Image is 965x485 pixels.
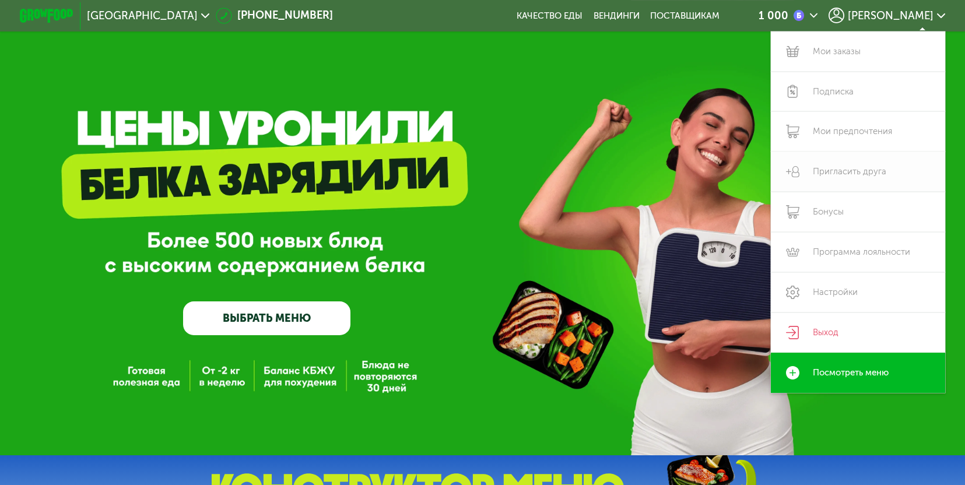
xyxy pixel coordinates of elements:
a: Программа лояльности [771,232,945,272]
a: [PHONE_NUMBER] [216,8,333,24]
a: Мои предпочтения [771,111,945,152]
span: [PERSON_NAME] [848,10,934,21]
a: ВЫБРАТЬ МЕНЮ [183,301,350,335]
a: Посмотреть меню [771,353,945,393]
span: [GEOGRAPHIC_DATA] [87,10,198,21]
a: Бонусы [771,192,945,232]
a: Выход [771,312,945,353]
div: 1 000 [759,10,788,21]
a: Вендинги [594,10,640,21]
a: Мои заказы [771,31,945,72]
a: Качество еды [517,10,582,21]
a: Настройки [771,272,945,312]
a: Пригласить друга [771,152,945,192]
a: Подписка [771,72,945,112]
div: поставщикам [650,10,720,21]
